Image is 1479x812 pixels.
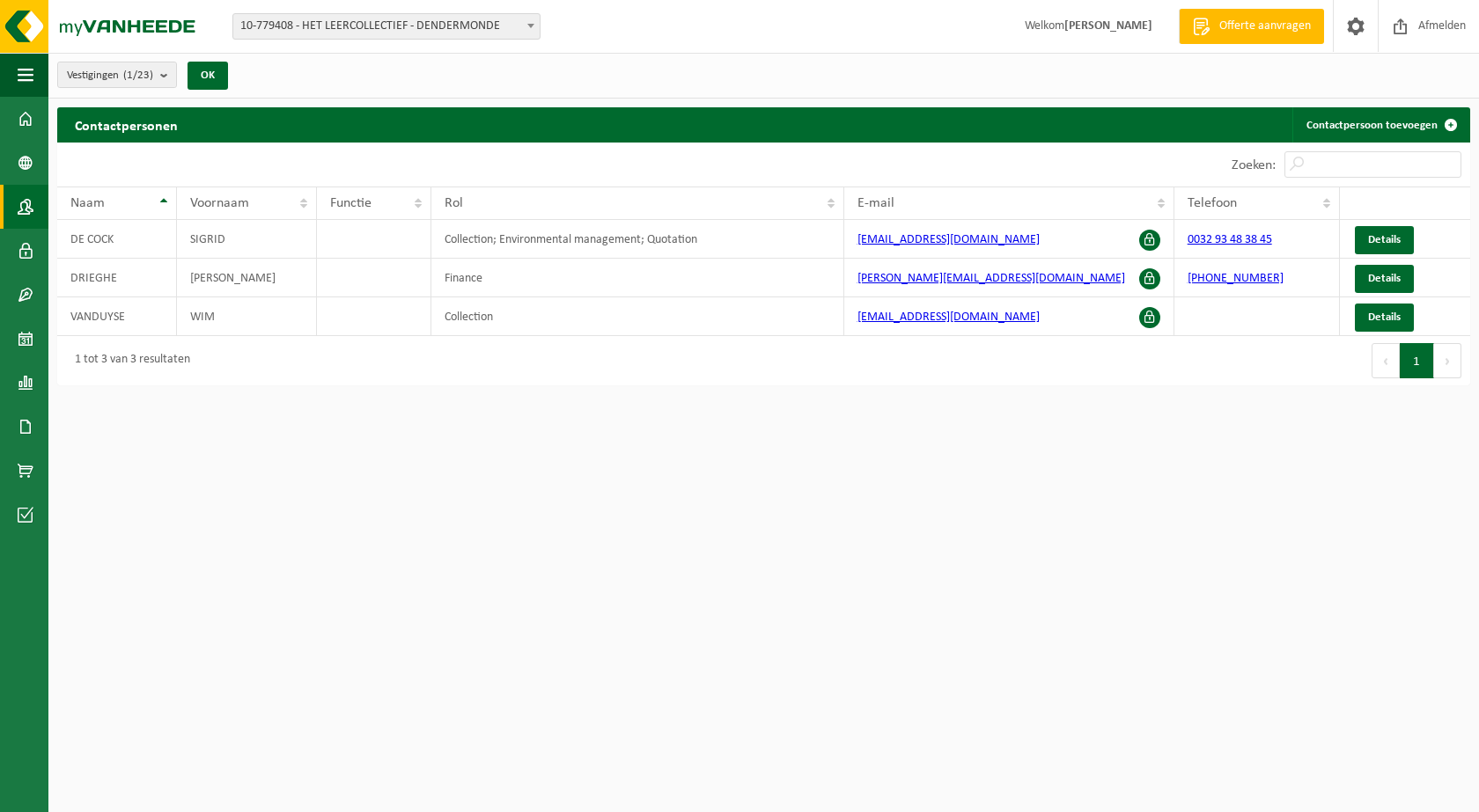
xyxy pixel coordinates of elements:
[177,297,317,336] td: WIM
[1400,343,1434,378] button: 1
[57,107,195,142] h2: Contactpersonen
[57,259,177,297] td: DRIEGHE
[1292,107,1468,143] a: Contactpersoon toevoegen
[1368,273,1401,284] span: Details
[1355,226,1414,254] a: Details
[177,259,317,297] td: [PERSON_NAME]
[1064,19,1152,33] strong: [PERSON_NAME]
[190,196,249,210] span: Voornaam
[857,272,1125,285] a: [PERSON_NAME][EMAIL_ADDRESS][DOMAIN_NAME]
[1179,9,1324,44] a: Offerte aanvragen
[233,14,540,39] span: 10-779408 - HET LEERCOLLECTIEF - DENDERMONDE
[1188,272,1284,285] a: [PHONE_NUMBER]
[67,62,153,89] span: Vestigingen
[1368,311,1401,323] span: Details
[1215,18,1315,35] span: Offerte aanvragen
[57,62,177,88] button: Vestigingen(1/23)
[188,62,228,90] button: OK
[857,196,894,210] span: E-mail
[330,196,372,210] span: Functie
[1372,343,1400,378] button: Previous
[431,297,844,336] td: Collection
[431,220,844,259] td: Collection; Environmental management; Quotation
[1188,233,1272,246] a: 0032 93 48 38 45
[1355,265,1414,293] a: Details
[1355,304,1414,332] a: Details
[70,196,105,210] span: Naam
[857,233,1040,246] a: [EMAIL_ADDRESS][DOMAIN_NAME]
[177,220,317,259] td: SIGRID
[1434,343,1461,378] button: Next
[57,220,177,259] td: DE COCK
[1188,196,1237,210] span: Telefoon
[1232,158,1276,172] label: Zoeken:
[857,311,1040,324] a: [EMAIL_ADDRESS][DOMAIN_NAME]
[232,13,541,40] span: 10-779408 - HET LEERCOLLECTIEF - DENDERMONDE
[1368,234,1401,245] span: Details
[431,259,844,297] td: Finance
[123,69,153,81] count: (1/23)
[57,297,177,336] td: VANDUYSE
[445,196,463,210] span: Rol
[66,345,190,377] div: 1 tot 3 van 3 resultaten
